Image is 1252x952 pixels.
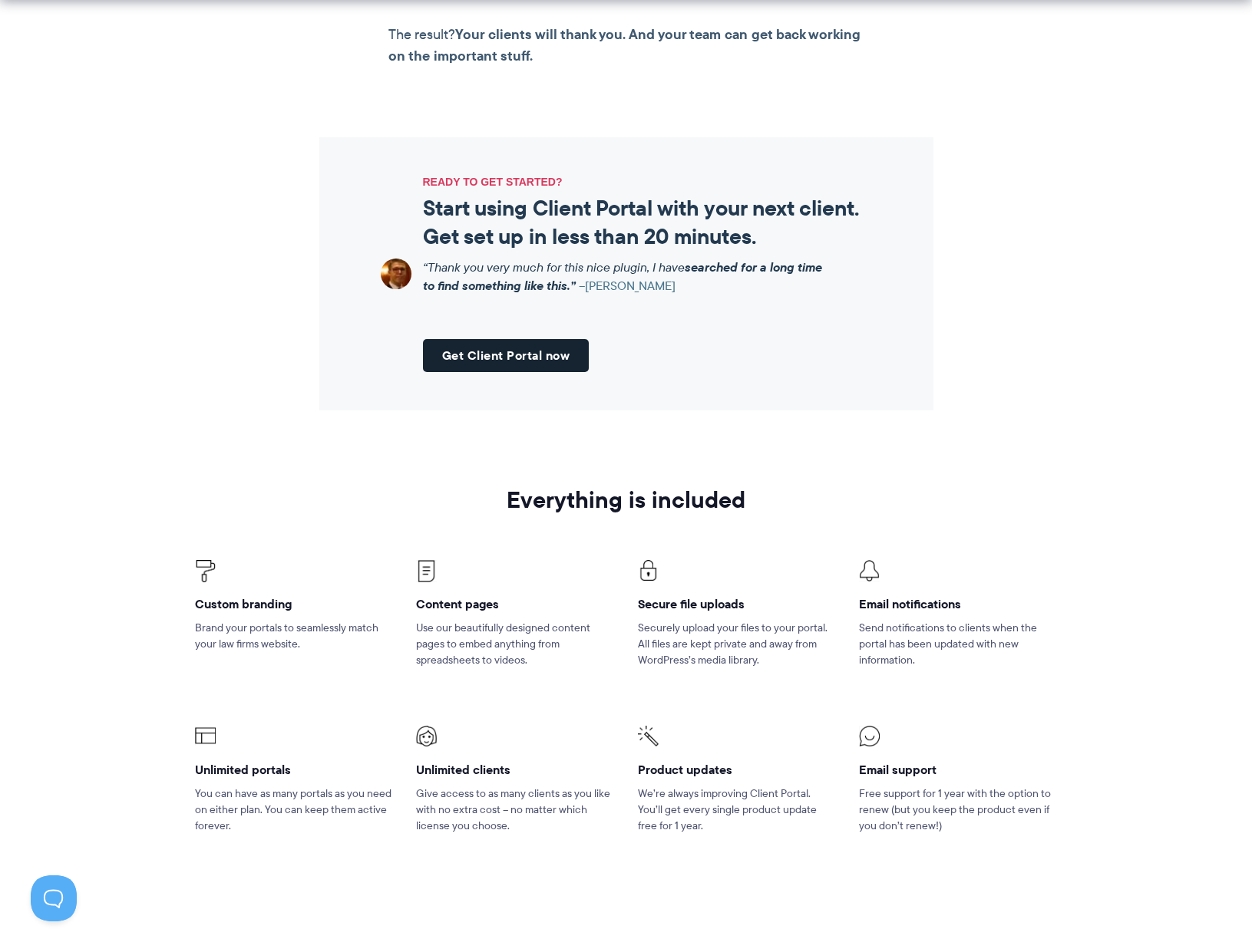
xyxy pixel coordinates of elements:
[638,596,836,612] h4: Secure file uploads
[423,339,590,372] a: Get Client Portal now
[579,277,676,295] cite: –[PERSON_NAME]
[416,762,614,778] h4: Unlimited clients
[859,560,880,581] img: Client Portal Icon
[195,596,393,612] h4: Custom branding
[859,786,1057,834] p: Free support for 1 year with the option to renew (but you keep the product even if you don’t renew!)
[638,560,659,581] img: Client Portal Icons
[416,620,614,668] p: Use our beautifully designed content pages to embed anything from spreadsheets to videos.
[423,259,834,295] p: “Thank you very much for this nice plugin, I have
[416,786,614,834] p: Give access to as many clients as you like with no extra cost – no matter which license you choose.
[859,726,880,746] img: Client Portal Icons
[388,24,864,67] p: The result?
[416,596,614,612] h4: Content pages
[31,875,77,921] iframe: Toggle Customer Support
[638,786,836,834] p: We’re always improving Client Portal. You’ll get every single product update free for 1 year.
[638,726,659,746] img: Client Portal Icons
[638,620,836,668] p: Securely upload your files to your portal. All files are kept private and away from WordPress’s m...
[195,726,216,746] img: Client Portal Icons
[859,596,1057,612] h4: Email notifications
[195,620,393,652] p: Brand your portals to seamlessly match your law firms website.
[423,194,872,250] h2: Start using Client Portal with your next client. Get set up in less than 20 minutes.
[859,762,1057,778] h4: Email support
[195,786,393,834] p: You can have as many portals as you need on either plan. You can keep them active forever.
[388,24,861,66] strong: Your clients will thank you. And your team can get back working on the important stuff.
[195,560,216,582] img: Client Portal Icons
[859,620,1057,668] p: Send notifications to clients when the portal has been updated with new information.
[638,762,836,778] h4: Product updates
[416,726,437,747] img: Client Portal Icons
[195,487,1057,512] h2: Everything is included
[416,560,437,582] img: Client Portal Icons
[423,258,822,294] strong: searched for a long time to find something like this.”
[423,176,872,189] span: READY TO GET STARTED?
[195,762,393,778] h4: Unlimited portals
